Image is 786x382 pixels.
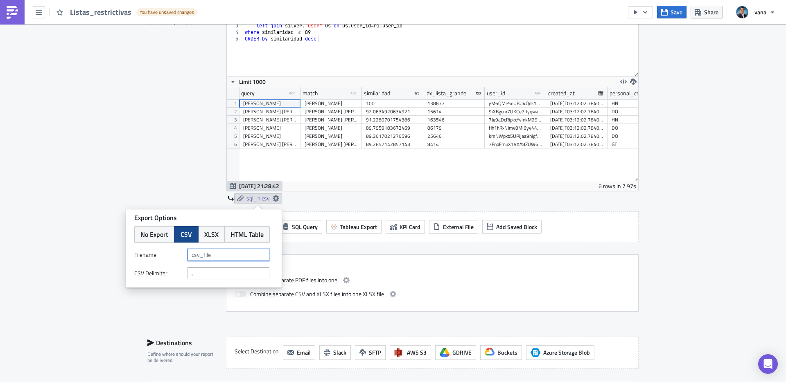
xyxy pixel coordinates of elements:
[6,6,19,19] img: PushMetrics
[174,226,199,243] button: CSV
[333,348,346,357] span: Slack
[407,348,427,357] span: AWS S3
[235,345,279,357] label: Select Destination
[691,6,723,18] button: Share
[482,220,542,234] button: Add Saved Block
[489,140,542,148] div: 7FnpFmuX19XA8ZUW6UFCim
[303,87,318,99] div: match
[671,8,682,16] span: Save
[550,108,603,116] div: [DATE]T03:12:02.784000
[427,132,481,140] div: 25646
[250,275,337,285] span: Combine separate PDF files into one
[429,220,478,234] button: External File
[134,213,273,222] div: Export Options
[390,345,431,360] button: AWS S3
[427,99,481,108] div: 138677
[550,140,603,148] div: [DATE]T03:12:02.784000
[147,13,217,26] div: Select which data & attachment to include in your report.
[612,108,665,116] div: DO
[489,124,542,132] div: fJh1hRxNJmv8Mi6yy44o4a
[550,116,603,124] div: [DATE]T03:12:02.784000
[548,87,575,99] div: created_at
[427,108,481,116] div: 15614
[246,195,270,202] span: sql_1.csv
[187,249,269,261] input: csv_file
[283,345,315,360] button: Email
[292,222,318,231] span: SQL Query
[487,87,505,99] div: user_id
[230,229,264,239] span: HTML Table
[550,132,603,140] div: [DATE]T03:12:02.784000
[610,87,653,99] div: personal_country
[366,99,419,108] div: 100
[452,348,472,357] span: GDRIVE
[543,348,590,357] span: Azure Storage Blob
[243,116,296,124] div: [PERSON_NAME] [PERSON_NAME]
[227,36,244,42] div: 5
[526,345,594,360] button: Azure Storage BlobAzure Storage Blob
[204,229,219,239] span: XLSX
[425,87,466,99] div: idx_lista_grande
[355,345,386,360] button: SFTP
[326,220,382,234] button: Tableau Export
[305,140,358,148] div: [PERSON_NAME] [PERSON_NAME]
[480,345,522,360] button: Buckets
[400,222,420,231] span: KPI Card
[305,132,358,140] div: [PERSON_NAME]
[239,182,279,190] span: [DATE] 21:28:42
[366,140,419,148] div: 89.2857142857143
[319,345,351,360] button: Slack
[243,108,296,116] div: [PERSON_NAME] [PERSON_NAME] [PERSON_NAME]
[198,226,225,243] button: XLSX
[235,263,630,270] label: Additional Options
[140,9,194,16] span: You have unsaved changes
[340,222,377,231] span: Tableau Export
[657,6,687,18] button: Save
[243,124,296,132] div: [PERSON_NAME]
[758,354,778,374] div: Open Intercom Messenger
[435,345,476,360] button: GDRIVE
[612,99,665,108] div: HN
[227,29,244,36] div: 4
[147,351,217,364] div: Define where should your report be delivered.
[134,249,183,261] label: Filenam﻿e
[227,22,244,29] div: 3
[496,222,537,231] span: Add Saved Block
[497,348,517,357] span: Buckets
[366,108,419,116] div: 92.0634920634921
[243,99,296,108] div: [PERSON_NAME]
[489,132,542,140] div: kmNWpxb5UPijaa9higfr5W
[147,337,217,349] div: Destinations
[427,116,481,124] div: 163546
[305,99,358,108] div: [PERSON_NAME]
[241,87,255,99] div: query
[612,132,665,140] div: DO
[239,77,266,86] span: Limit 1000
[704,8,718,16] span: Share
[366,116,419,124] div: 91.2280701754386
[427,124,481,132] div: 86179
[599,181,636,191] div: 6 rows in 7.97s
[305,116,358,124] div: [PERSON_NAME] [PERSON_NAME]
[550,124,603,132] div: [DATE]T03:12:02.784000
[305,124,358,132] div: [PERSON_NAME]
[489,108,542,116] div: 9iXBgcm7UKCe7RyqwaqgXK
[427,140,481,148] div: 8414
[364,87,390,99] div: similaridad
[140,229,168,239] span: No Export
[443,222,474,231] span: External File
[731,3,780,21] button: vana
[531,348,540,357] span: Azure Storage Blob
[612,140,665,148] div: GT
[181,229,192,239] span: CSV
[369,348,381,357] span: SFTP
[386,220,425,234] button: KPI Card
[550,99,603,108] div: [DATE]T03:12:02.784000
[243,132,296,140] div: [PERSON_NAME]
[297,348,311,357] span: Email
[227,181,282,191] button: [DATE] 21:28:42
[243,140,296,148] div: [PERSON_NAME] [PERSON_NAME]
[134,267,183,279] label: CSV Delimiter
[227,77,269,87] button: Limit 1000
[754,8,766,16] span: vana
